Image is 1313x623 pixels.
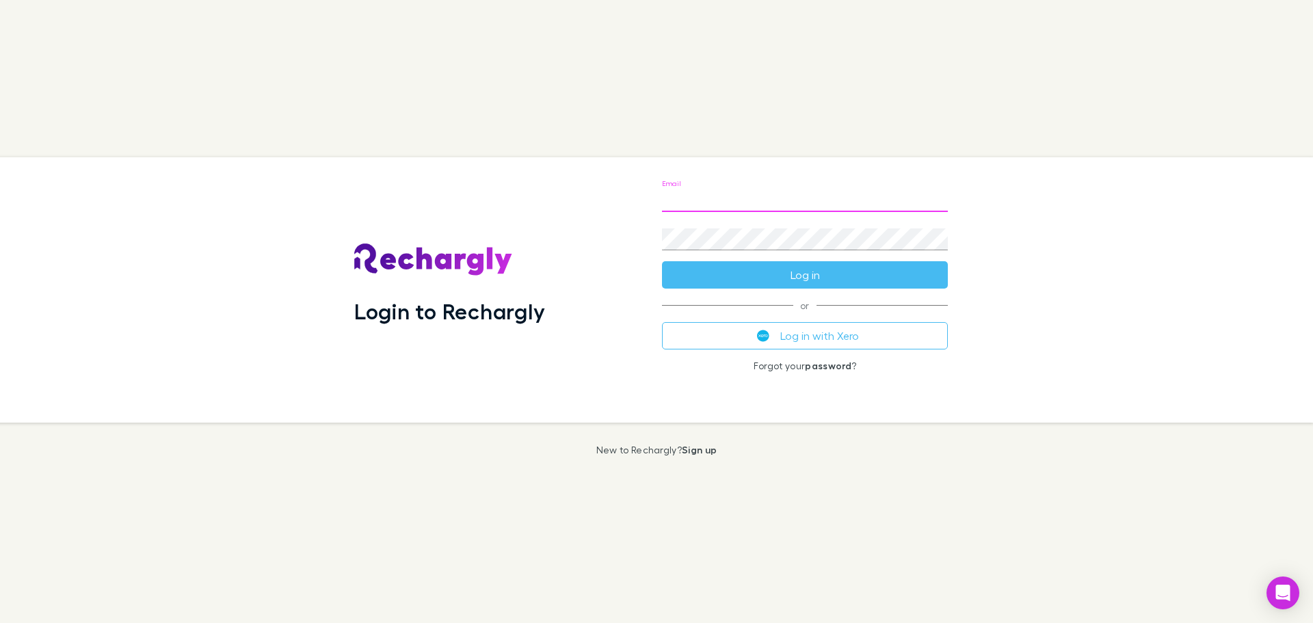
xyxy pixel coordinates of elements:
p: Forgot your ? [662,360,948,371]
p: New to Rechargly? [596,445,717,455]
div: Open Intercom Messenger [1266,576,1299,609]
h1: Login to Rechargly [354,298,545,324]
span: or [662,305,948,306]
img: Rechargly's Logo [354,243,513,276]
a: Sign up [682,444,717,455]
button: Log in [662,261,948,289]
button: Log in with Xero [662,322,948,349]
img: Xero's logo [757,330,769,342]
label: Email [662,178,680,188]
a: password [805,360,851,371]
